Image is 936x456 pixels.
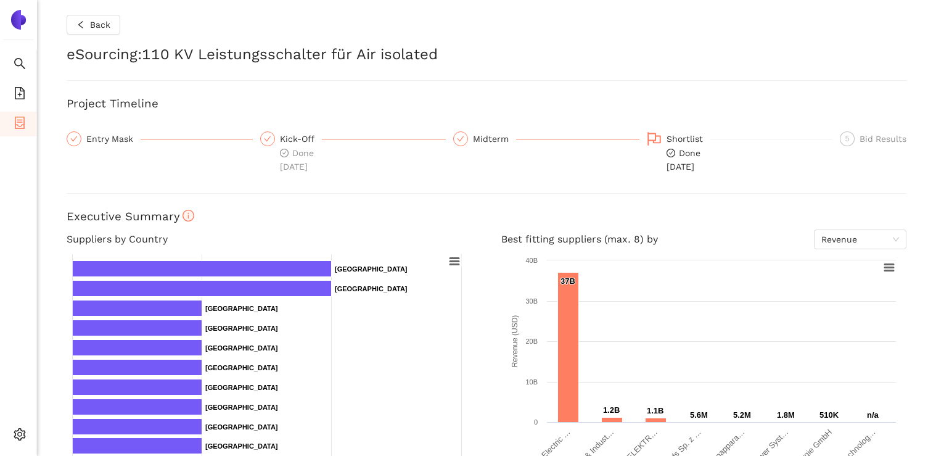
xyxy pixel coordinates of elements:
[14,424,26,449] span: setting
[205,325,278,332] text: [GEOGRAPHIC_DATA]
[67,230,472,249] h4: Suppliers by Country
[264,135,271,143] span: check
[67,15,120,35] button: leftBack
[501,230,906,249] h4: Best fitting suppliers (max. 8) by
[647,406,663,415] text: 1.1B
[603,405,620,415] text: 1.2B
[335,285,408,292] text: [GEOGRAPHIC_DATA]
[525,338,538,345] text: 20B
[205,404,278,411] text: [GEOGRAPHIC_DATA]
[335,265,408,273] text: [GEOGRAPHIC_DATA]
[819,410,839,420] text: 510K
[525,297,538,305] text: 30B
[821,230,899,249] span: Revenue
[511,315,519,368] text: Revenue (USD)
[560,276,575,286] text: 37B
[525,378,538,386] text: 10B
[280,131,322,146] div: Kick-Off
[845,135,850,143] span: 5
[205,364,278,371] text: [GEOGRAPHIC_DATA]
[280,149,289,157] span: check-circle
[205,384,278,391] text: [GEOGRAPHIC_DATA]
[14,83,26,107] span: file-add
[667,131,710,146] div: Shortlist
[67,131,253,146] div: Entry Mask
[667,149,675,157] span: check-circle
[14,53,26,78] span: search
[90,18,110,31] span: Back
[70,135,78,143] span: check
[76,20,85,30] span: left
[14,112,26,137] span: container
[667,148,700,172] span: Done [DATE]
[205,344,278,352] text: [GEOGRAPHIC_DATA]
[647,131,833,173] div: Shortlistcheck-circleDone[DATE]
[867,410,879,420] text: n/a
[690,410,708,420] text: 5.6M
[9,10,28,30] img: Logo
[473,131,516,146] div: Midterm
[183,210,194,222] span: info-circle
[67,44,906,65] h2: eSourcing : 110 KV Leistungsschalter für Air isolated
[205,442,278,450] text: [GEOGRAPHIC_DATA]
[205,305,278,312] text: [GEOGRAPHIC_DATA]
[67,209,906,225] h3: Executive Summary
[647,131,662,146] span: flag
[860,134,906,144] span: Bid Results
[525,257,538,264] text: 40B
[777,410,795,420] text: 1.8M
[457,135,464,143] span: check
[733,410,751,420] text: 5.2M
[67,96,906,112] h3: Project Timeline
[280,148,314,172] span: Done [DATE]
[534,418,538,426] text: 0
[205,423,278,431] text: [GEOGRAPHIC_DATA]
[86,131,141,146] div: Entry Mask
